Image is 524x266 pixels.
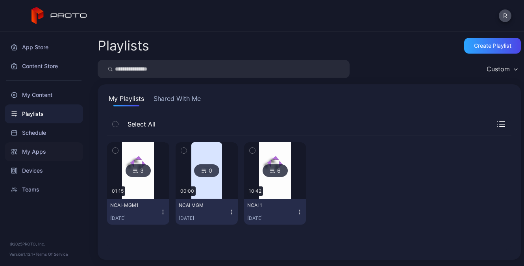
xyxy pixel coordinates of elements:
div: [DATE] [179,215,228,221]
div: NCAI-MGM1 [110,202,154,208]
div: © 2025 PROTO, Inc. [9,241,78,247]
h2: Playlists [98,39,149,53]
button: NCAI 1[DATE] [244,199,306,225]
span: Version 1.13.1 • [9,252,35,257]
div: 10:42 [247,186,263,196]
a: Content Store [5,57,83,76]
div: [DATE] [110,215,160,221]
button: NCAI-MGM1[DATE] [107,199,169,225]
div: Custom [487,65,510,73]
a: App Store [5,38,83,57]
div: Create Playlist [474,43,511,49]
a: Terms Of Service [35,252,68,257]
a: My Apps [5,142,83,161]
button: Shared With Me [152,94,202,106]
div: 6 [263,164,288,177]
a: Playlists [5,104,83,123]
div: NCAI MGM [179,202,222,208]
button: NCAI MGM[DATE] [176,199,238,225]
div: 3 [126,164,151,177]
button: My Playlists [107,94,146,106]
a: Devices [5,161,83,180]
div: 0 [194,164,219,177]
button: R [499,9,511,22]
button: Create Playlist [464,38,521,54]
div: [DATE] [247,215,297,221]
div: 00:00 [179,186,196,196]
div: 01:15 [110,186,125,196]
div: NCAI 1 [247,202,291,208]
span: Select All [124,119,156,129]
a: Teams [5,180,83,199]
a: Schedule [5,123,83,142]
button: Custom [483,60,521,78]
a: My Content [5,86,83,104]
